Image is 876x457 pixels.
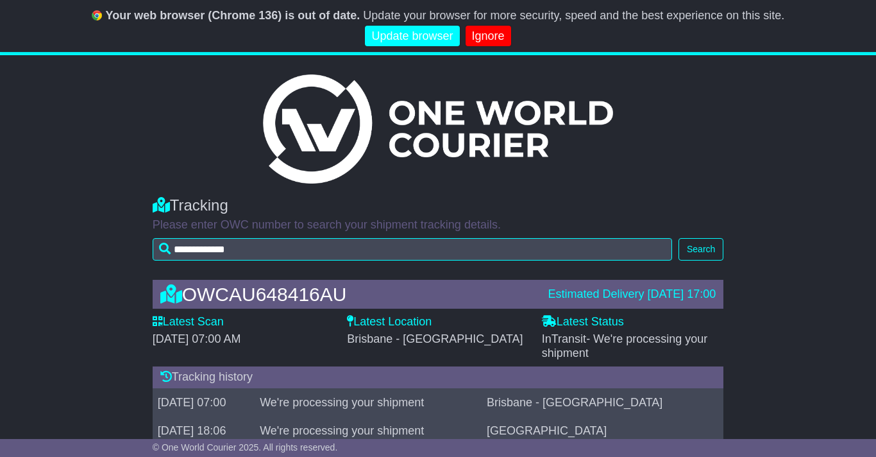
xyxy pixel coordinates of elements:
span: [DATE] 07:00 AM [153,332,241,345]
div: Tracking history [153,366,724,388]
span: InTransit [542,332,708,359]
label: Latest Status [542,315,624,329]
span: © One World Courier 2025. All rights reserved. [153,442,338,453]
td: [DATE] 07:00 [153,388,255,417]
a: Ignore [466,26,511,47]
td: [GEOGRAPHIC_DATA] [482,417,723,445]
label: Latest Location [347,315,432,329]
span: Update your browser for more security, speed and the best experience on this site. [363,9,784,22]
td: We're processing your shipment [255,417,482,445]
b: Your web browser (Chrome 136) is out of date. [106,9,360,22]
td: We're processing your shipment [255,388,482,417]
p: Please enter OWC number to search your shipment tracking details. [153,218,724,232]
a: Update browser [365,26,459,47]
div: OWCAU648416AU [154,284,542,305]
img: Light [263,74,613,184]
div: Estimated Delivery [DATE] 17:00 [548,288,716,302]
div: Tracking [153,196,724,215]
td: [DATE] 18:06 [153,417,255,445]
span: Brisbane - [GEOGRAPHIC_DATA] [347,332,523,345]
td: Brisbane - [GEOGRAPHIC_DATA] [482,388,723,417]
span: - We're processing your shipment [542,332,708,359]
label: Latest Scan [153,315,224,329]
button: Search [678,238,723,261]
